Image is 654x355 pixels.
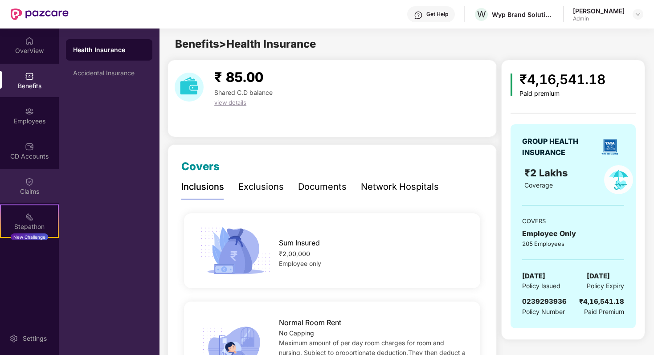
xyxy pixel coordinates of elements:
[279,328,467,338] div: No Capping
[175,73,204,102] img: download
[519,90,605,98] div: Paid premium
[214,69,263,85] span: ₹ 85.00
[214,89,273,96] span: Shared C.D balance
[361,180,439,194] div: Network Hospitals
[279,260,321,267] span: Employee only
[73,45,145,54] div: Health Insurance
[522,136,596,158] div: GROUP HEALTH INSURANCE
[522,228,624,239] div: Employee Only
[604,165,633,194] img: policyIcon
[25,177,34,186] img: svg+xml;base64,PHN2ZyBpZD0iQ2xhaW0iIHhtbG5zPSJodHRwOi8vd3d3LnczLm9yZy8yMDAwL3N2ZyIgd2lkdGg9IjIwIi...
[181,160,220,173] span: Covers
[298,180,347,194] div: Documents
[524,167,570,179] span: ₹2 Lakhs
[573,7,625,15] div: [PERSON_NAME]
[522,216,624,225] div: COVERS
[414,11,423,20] img: svg+xml;base64,PHN2ZyBpZD0iSGVscC0zMngzMiIgeG1sbnM9Imh0dHA6Ly93d3cudzMub3JnLzIwMDAvc3ZnIiB3aWR0aD...
[522,297,567,306] span: 0239293936
[279,249,467,259] div: ₹2,00,000
[181,180,224,194] div: Inclusions
[492,10,554,19] div: Wyp Brand Solutions Private Limited
[522,308,565,315] span: Policy Number
[279,317,341,328] span: Normal Room Rent
[238,180,284,194] div: Exclusions
[584,307,624,317] span: Paid Premium
[426,11,448,18] div: Get Help
[25,212,34,221] img: svg+xml;base64,PHN2ZyB4bWxucz0iaHR0cDovL3d3dy53My5vcmcvMjAwMC9zdmciIHdpZHRoPSIyMSIgaGVpZ2h0PSIyMC...
[25,142,34,151] img: svg+xml;base64,PHN2ZyBpZD0iQ0RfQWNjb3VudHMiIGRhdGEtbmFtZT0iQ0QgQWNjb3VudHMiIHhtbG5zPSJodHRwOi8vd3...
[11,8,69,20] img: New Pazcare Logo
[598,135,621,159] img: insurerLogo
[197,224,273,277] img: icon
[20,334,49,343] div: Settings
[25,72,34,81] img: svg+xml;base64,PHN2ZyBpZD0iQmVuZWZpdHMiIHhtbG5zPSJodHRwOi8vd3d3LnczLm9yZy8yMDAwL3N2ZyIgd2lkdGg9Ij...
[25,37,34,45] img: svg+xml;base64,PHN2ZyBpZD0iSG9tZSIgeG1sbnM9Imh0dHA6Ly93d3cudzMub3JnLzIwMDAvc3ZnIiB3aWR0aD0iMjAiIG...
[9,334,18,343] img: svg+xml;base64,PHN2ZyBpZD0iU2V0dGluZy0yMHgyMCIgeG1sbnM9Imh0dHA6Ly93d3cudzMub3JnLzIwMDAvc3ZnIiB3aW...
[522,239,624,248] div: 205 Employees
[477,9,486,20] span: W
[573,15,625,22] div: Admin
[519,69,605,90] div: ₹4,16,541.18
[522,271,545,282] span: [DATE]
[279,237,320,249] span: Sum Insured
[587,271,610,282] span: [DATE]
[11,233,48,241] div: New Challenge
[25,107,34,116] img: svg+xml;base64,PHN2ZyBpZD0iRW1wbG95ZWVzIiB4bWxucz0iaHR0cDovL3d3dy53My5vcmcvMjAwMC9zdmciIHdpZHRoPS...
[579,296,624,307] div: ₹4,16,541.18
[1,222,58,231] div: Stepathon
[175,37,316,50] span: Benefits > Health Insurance
[634,11,642,18] img: svg+xml;base64,PHN2ZyBpZD0iRHJvcGRvd24tMzJ4MzIiIHhtbG5zPSJodHRwOi8vd3d3LnczLm9yZy8yMDAwL3N2ZyIgd2...
[73,69,145,77] div: Accidental Insurance
[524,181,553,189] span: Coverage
[214,99,246,106] span: view details
[511,73,513,96] img: icon
[587,281,624,291] span: Policy Expiry
[522,281,560,291] span: Policy Issued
